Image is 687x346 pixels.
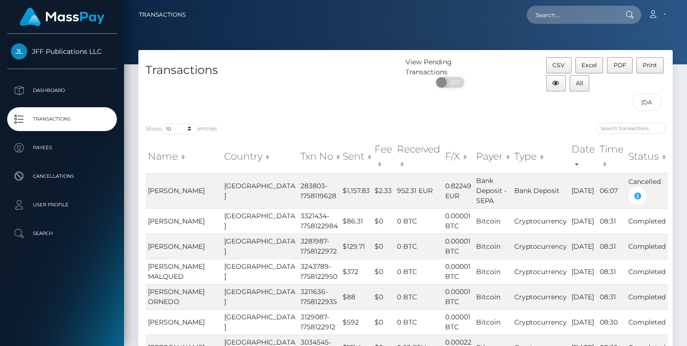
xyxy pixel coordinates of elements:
td: [GEOGRAPHIC_DATA] [222,259,298,284]
img: MassPay Logo [20,8,104,26]
span: Bitcoin [476,293,500,301]
td: $0 [372,259,395,284]
p: User Profile [11,198,113,212]
td: [DATE] [569,284,597,309]
th: Country: activate to sort column ascending [222,140,298,173]
button: Print [636,57,664,73]
td: [GEOGRAPHIC_DATA] [222,173,298,208]
th: Sent: activate to sort column ascending [340,140,372,173]
a: Cancellations [7,164,117,188]
td: 08:31 [597,259,626,284]
th: Payer: activate to sort column ascending [474,140,512,173]
a: Search [7,222,117,245]
th: Fee: activate to sort column ascending [372,140,395,173]
span: OFF [441,77,465,88]
td: $2.33 [372,173,395,208]
td: 0 BTC [395,259,443,284]
span: Bitcoin [476,217,500,225]
td: 3211636-1758122935 [298,284,340,309]
button: PDF [607,57,633,73]
td: $86.31 [340,208,372,234]
th: Txn No: activate to sort column ascending [298,140,340,173]
td: Cryptocurrency [512,234,569,259]
td: 283803-1758119628 [298,173,340,208]
label: Show entries [146,123,217,134]
th: Time: activate to sort column ascending [597,140,626,173]
td: 3321434-1758122984 [298,208,340,234]
td: [DATE] [569,173,597,208]
td: 0 BTC [395,284,443,309]
p: Cancellations [11,169,113,183]
td: $0 [372,208,395,234]
td: Bank Deposit [512,173,569,208]
span: Bitcoin [476,242,500,251]
button: All [570,75,590,92]
input: Search... [527,6,616,24]
p: Dashboard [11,83,113,98]
a: Transactions [139,5,186,25]
th: Type: activate to sort column ascending [512,140,569,173]
td: 08:31 [597,284,626,309]
input: Date filter [632,93,662,111]
td: 0.00001 BTC [443,259,474,284]
td: 0 BTC [395,234,443,259]
td: 0.00001 BTC [443,309,474,335]
td: 3243789-1758122950 [298,259,340,284]
td: [DATE] [569,234,597,259]
span: PDF [614,61,626,69]
div: View Pending Transactions [406,57,495,77]
span: [PERSON_NAME] [148,217,205,225]
td: Cryptocurrency [512,208,569,234]
td: Cryptocurrency [512,309,569,335]
td: [GEOGRAPHIC_DATA] [222,309,298,335]
th: F/X: activate to sort column ascending [443,140,474,173]
select: Showentries [162,123,198,134]
td: 0 BTC [395,208,443,234]
span: Bitcoin [476,318,500,326]
th: Date: activate to sort column ascending [569,140,597,173]
td: 06:07 [597,173,626,208]
td: Cryptocurrency [512,284,569,309]
td: $129.71 [340,234,372,259]
input: Search transactions [596,123,666,134]
td: 08:31 [597,234,626,259]
button: CSV [546,57,572,73]
span: Bitcoin [476,267,500,276]
td: $0 [372,309,395,335]
td: 3129087-1758122912 [298,309,340,335]
span: [PERSON_NAME] [148,242,205,251]
span: [PERSON_NAME] [148,186,205,195]
img: JFF Publications LLC [11,43,27,60]
td: 0 BTC [395,309,443,335]
span: Print [643,61,657,69]
button: Column visibility [546,75,566,92]
td: [DATE] [569,259,597,284]
td: 08:31 [597,208,626,234]
span: Bank Deposit - SEPA [476,176,507,205]
td: $88 [340,284,372,309]
td: [GEOGRAPHIC_DATA] [222,208,298,234]
span: All [576,80,583,87]
td: Cryptocurrency [512,259,569,284]
td: [DATE] [569,309,597,335]
p: Transactions [11,112,113,126]
td: $0 [372,234,395,259]
td: 952.31 EUR [395,173,443,208]
td: 3281987-1758122972 [298,234,340,259]
td: $1,157.83 [340,173,372,208]
td: Completed [626,208,668,234]
th: Received: activate to sort column ascending [395,140,443,173]
td: $0 [372,284,395,309]
td: 0.82249 EUR [443,173,474,208]
td: [DATE] [569,208,597,234]
p: Search [11,226,113,241]
td: 08:30 [597,309,626,335]
td: $592 [340,309,372,335]
td: [GEOGRAPHIC_DATA] [222,234,298,259]
span: CSV [552,61,565,69]
button: Excel [575,57,604,73]
span: [PERSON_NAME] ORNEDO [148,287,205,306]
td: 0.00001 BTC [443,208,474,234]
span: Excel [582,61,597,69]
td: Completed [626,259,668,284]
